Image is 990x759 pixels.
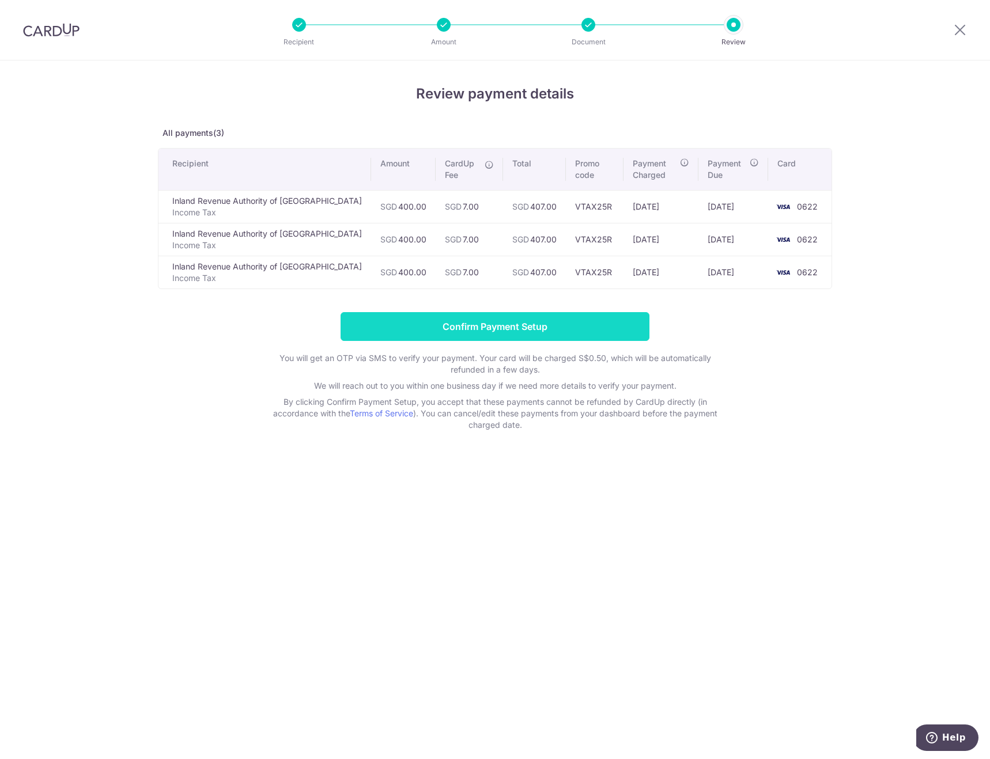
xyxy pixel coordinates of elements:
[691,36,776,48] p: Review
[566,149,624,190] th: Promo code
[445,158,479,181] span: CardUp Fee
[797,267,818,277] span: 0622
[566,223,624,256] td: VTAX25R
[371,223,436,256] td: 400.00
[445,234,462,244] span: SGD
[797,234,818,244] span: 0622
[512,267,529,277] span: SGD
[172,240,362,251] p: Income Tax
[380,202,397,211] span: SGD
[371,190,436,223] td: 400.00
[436,223,503,256] td: 7.00
[512,202,529,211] span: SGD
[371,256,436,289] td: 400.00
[503,256,566,289] td: 407.00
[436,190,503,223] td: 7.00
[445,202,462,211] span: SGD
[708,158,746,181] span: Payment Due
[772,200,795,214] img: <span class="translation_missing" title="translation missing: en.account_steps.new_confirm_form.b...
[256,36,342,48] p: Recipient
[698,223,768,256] td: [DATE]
[264,380,726,392] p: We will reach out to you within one business day if we need more details to verify your payment.
[445,267,462,277] span: SGD
[512,234,529,244] span: SGD
[768,149,832,190] th: Card
[624,190,698,223] td: [DATE]
[158,127,832,139] p: All payments(3)
[566,190,624,223] td: VTAX25R
[698,256,768,289] td: [DATE]
[158,256,371,289] td: Inland Revenue Authority of [GEOGRAPHIC_DATA]
[503,149,566,190] th: Total
[797,202,818,211] span: 0622
[380,234,397,244] span: SGD
[158,190,371,223] td: Inland Revenue Authority of [GEOGRAPHIC_DATA]
[772,265,795,279] img: <span class="translation_missing" title="translation missing: en.account_steps.new_confirm_form.b...
[341,312,649,341] input: Confirm Payment Setup
[264,396,726,431] p: By clicking Confirm Payment Setup, you accept that these payments cannot be refunded by CardUp di...
[371,149,436,190] th: Amount
[23,23,80,37] img: CardUp
[566,256,624,289] td: VTAX25R
[633,158,677,181] span: Payment Charged
[158,223,371,256] td: Inland Revenue Authority of [GEOGRAPHIC_DATA]
[172,207,362,218] p: Income Tax
[380,267,397,277] span: SGD
[624,256,698,289] td: [DATE]
[916,724,978,753] iframe: Opens a widget where you can find more information
[503,190,566,223] td: 407.00
[350,408,413,418] a: Terms of Service
[624,223,698,256] td: [DATE]
[546,36,631,48] p: Document
[698,190,768,223] td: [DATE]
[772,233,795,246] img: <span class="translation_missing" title="translation missing: en.account_steps.new_confirm_form.b...
[172,272,362,284] p: Income Tax
[503,223,566,256] td: 407.00
[158,84,832,104] h4: Review payment details
[158,149,371,190] th: Recipient
[436,256,503,289] td: 7.00
[264,352,726,375] p: You will get an OTP via SMS to verify your payment. Your card will be charged S$0.50, which will ...
[401,36,486,48] p: Amount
